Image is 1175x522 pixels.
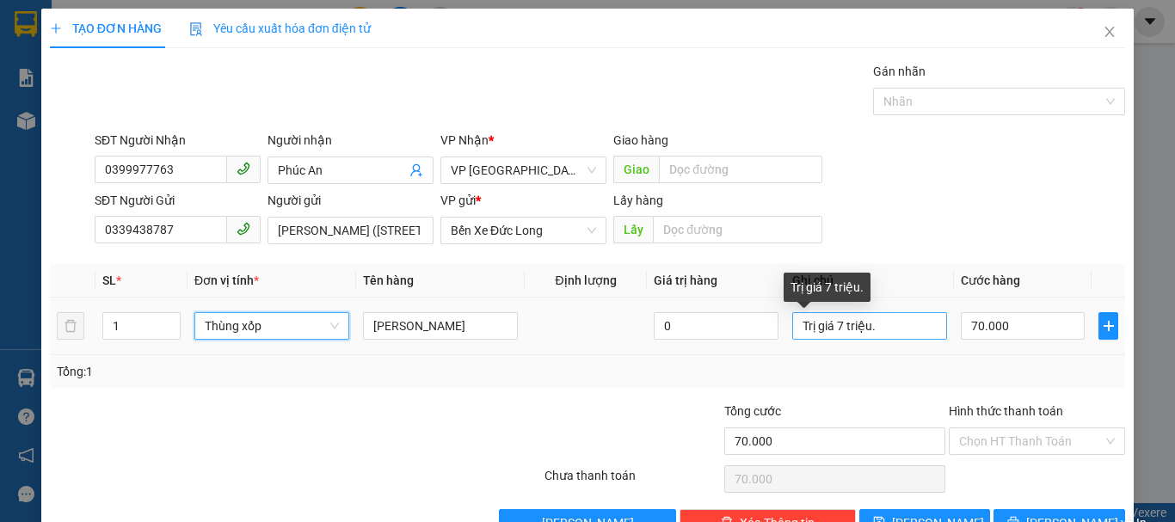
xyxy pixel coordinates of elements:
span: Tổng cước [724,404,781,418]
input: Dọc đường [659,156,822,183]
div: Người nhận [268,131,434,150]
span: phone [237,222,250,236]
button: delete [57,312,84,340]
span: Yêu cầu xuất hóa đơn điện tử [189,21,371,35]
span: TẠO ĐƠN HÀNG [50,21,162,35]
span: Định lượng [555,273,616,287]
span: SL [102,273,116,287]
label: Gán nhãn [873,64,926,78]
input: 0 [654,312,778,340]
span: plus [50,22,62,34]
span: Giao [613,156,659,183]
div: Chưa thanh toán [543,466,723,496]
input: Ghi Chú [792,312,947,340]
span: Thùng xốp [205,313,339,339]
button: plus [1098,312,1118,340]
input: VD: Bàn, Ghế [363,312,518,340]
div: SĐT Người Gửi [95,191,261,210]
button: Close [1086,9,1134,57]
span: Cước hàng [961,273,1020,287]
span: close [1103,25,1117,39]
span: Lấy hàng [613,193,663,207]
input: Dọc đường [653,216,822,243]
div: Tổng: 1 [57,362,455,381]
span: Bến Xe Đức Long [451,218,596,243]
span: Tên hàng [363,273,414,287]
span: Đơn vị tính [194,273,259,287]
div: SĐT Người Nhận [95,131,261,150]
span: plus [1099,319,1117,333]
div: Trị giá 7 triệu. [784,273,870,302]
img: icon [189,22,203,36]
label: Hình thức thanh toán [949,404,1063,418]
div: Người gửi [268,191,434,210]
div: VP gửi [440,191,606,210]
span: Giá trị hàng [654,273,717,287]
span: VP Nhận [440,133,489,147]
th: Ghi chú [785,264,954,298]
span: Lấy [613,216,653,243]
span: phone [237,162,250,175]
span: VP Đà Lạt [451,157,596,183]
span: Giao hàng [613,133,668,147]
span: user-add [409,163,423,177]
